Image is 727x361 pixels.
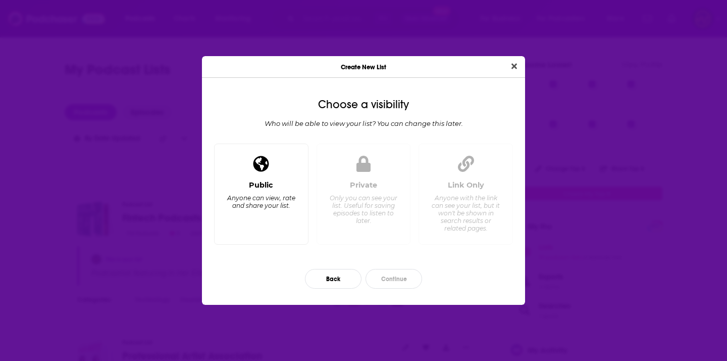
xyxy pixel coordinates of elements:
button: Back [305,269,361,289]
div: Create New List [202,56,525,78]
div: Public [249,180,273,190]
button: Close [507,60,521,73]
div: Link Only [448,180,484,190]
div: Who will be able to view your list? You can change this later. [210,119,517,127]
div: Private [350,180,377,190]
button: Continue [366,269,422,289]
div: Anyone with the link can see your list, but it won't be shown in search results or related pages. [431,194,500,232]
div: Only you can see your list. Useful for saving episodes to listen to later. [329,194,398,224]
div: Anyone can view, rate and share your list. [227,194,296,209]
div: Choose a visibility [210,98,517,111]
